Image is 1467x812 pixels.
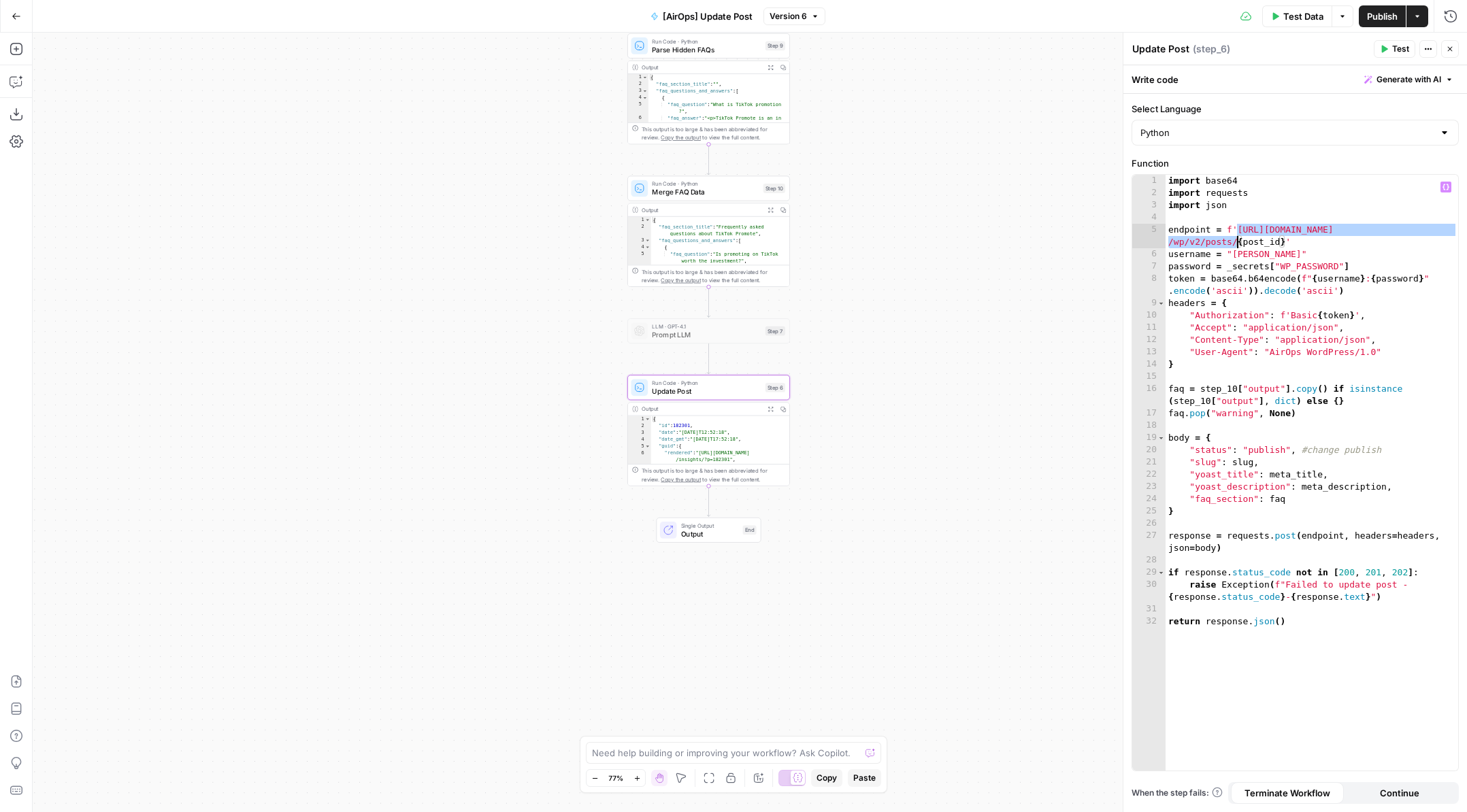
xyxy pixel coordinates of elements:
[763,7,825,25] button: Version 6
[1132,102,1459,116] label: Select Language
[1132,156,1459,170] label: Function
[1157,566,1165,579] span: Toggle code folding, rows 29 through 30
[1132,493,1166,505] div: 24
[652,44,761,54] span: Parse Hidden FAQs
[1374,40,1415,58] button: Test
[642,125,785,142] div: This output is too large & has been abbreviated for review. to view the full content.
[652,187,759,197] span: Merge FAQ Data
[1132,371,1166,383] div: 15
[1132,469,1166,481] div: 22
[707,486,710,517] g: Edge from step_6 to end
[642,405,761,413] div: Output
[652,37,761,45] span: Run Code · Python
[628,217,651,224] div: 1
[642,63,761,71] div: Output
[1132,566,1166,579] div: 29
[707,144,710,175] g: Edge from step_9 to step_10
[1132,42,1189,56] textarea: Update Post
[1132,309,1166,322] div: 10
[765,41,785,50] div: Step 9
[1132,248,1166,260] div: 6
[628,436,651,443] div: 4
[644,217,650,224] span: Toggle code folding, rows 1 through 29
[1132,407,1166,420] div: 17
[642,267,785,284] div: This output is too large & has been abbreviated for review. to view the full content.
[1392,43,1409,55] span: Test
[661,476,701,482] span: Copy the output
[628,81,648,88] div: 2
[1132,444,1166,456] div: 20
[1132,212,1166,224] div: 4
[627,33,790,144] div: Run Code · PythonParse Hidden FAQsStep 9Output{ "faq_section_title":"", "faq_questions_and_answer...
[1123,65,1467,93] div: Write code
[642,205,761,214] div: Output
[1132,346,1166,358] div: 13
[1132,297,1166,309] div: 9
[681,528,739,539] span: Output
[608,773,623,783] span: 77%
[628,74,648,81] div: 1
[765,383,785,392] div: Step 6
[1359,5,1406,27] button: Publish
[1132,603,1166,615] div: 31
[628,88,648,95] div: 3
[1262,5,1332,27] button: Test Data
[1157,432,1165,444] span: Toggle code folding, rows 19 through 25
[627,318,790,343] div: LLM · GPT-4.1Prompt LLMStep 7
[628,224,651,237] div: 2
[1359,71,1459,88] button: Generate with AI
[627,518,790,543] div: Single OutputOutputEnd
[661,135,701,141] span: Copy the output
[1132,420,1166,432] div: 18
[743,525,757,535] div: End
[1132,787,1223,799] a: When the step fails:
[763,184,785,193] div: Step 10
[1132,358,1166,371] div: 14
[1140,126,1434,139] input: Python
[628,422,651,429] div: 2
[652,379,761,387] span: Run Code · Python
[1132,456,1166,469] div: 21
[1132,505,1166,518] div: 25
[1132,481,1166,493] div: 23
[663,10,753,23] span: [AirOps] Update Post
[1132,187,1166,199] div: 2
[817,772,837,784] span: Copy
[652,322,761,330] span: LLM · GPT-4.1
[1380,786,1419,800] span: Continue
[848,769,881,787] button: Paste
[642,95,648,101] span: Toggle code folding, rows 4 through 7
[1132,579,1166,603] div: 30
[652,329,761,339] span: Prompt LLM
[1157,297,1165,309] span: Toggle code folding, rows 9 through 14
[1132,322,1166,334] div: 11
[1283,10,1323,23] span: Test Data
[1377,73,1441,86] span: Generate with AI
[1132,224,1166,248] div: 5
[765,326,785,336] div: Step 7
[652,386,761,396] span: Update Post
[811,769,842,787] button: Copy
[1132,175,1166,187] div: 1
[628,115,648,374] div: 6
[644,237,650,244] span: Toggle code folding, rows 3 through 28
[628,443,651,450] div: 5
[1132,530,1166,554] div: 27
[642,467,785,484] div: This output is too large & has been abbreviated for review. to view the full content.
[642,5,761,27] button: [AirOps] Update Post
[642,88,648,95] span: Toggle code folding, rows 3 through 8
[627,176,790,287] div: Run Code · PythonMerge FAQ DataStep 10Output{ "faq_section_title":"Frequently asked questions abo...
[1132,554,1166,566] div: 28
[644,244,650,251] span: Toggle code folding, rows 4 through 8
[1245,786,1330,800] span: Terminate Workflow
[642,74,648,81] span: Toggle code folding, rows 1 through 9
[853,772,876,784] span: Paste
[644,416,650,422] span: Toggle code folding, rows 1 through 23
[707,287,710,318] g: Edge from step_10 to step_7
[628,101,648,115] div: 5
[1193,42,1230,56] span: ( step_6 )
[1132,432,1166,444] div: 19
[1132,334,1166,346] div: 12
[644,443,650,450] span: Toggle code folding, rows 5 through 8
